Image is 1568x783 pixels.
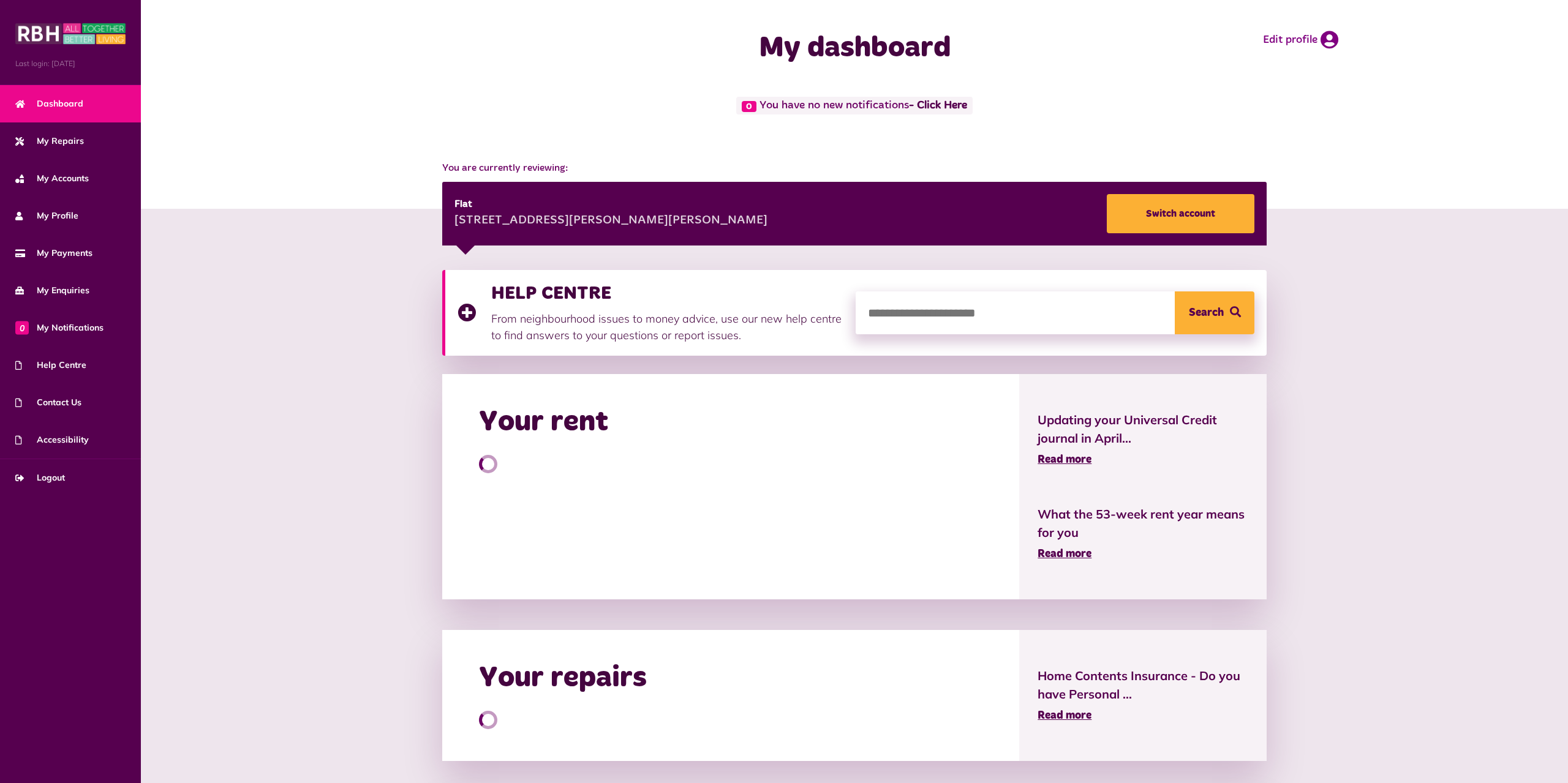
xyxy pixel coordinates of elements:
[742,101,756,112] span: 0
[1038,667,1248,724] a: Home Contents Insurance - Do you have Personal ... Read more
[1189,291,1224,334] span: Search
[1038,710,1091,721] span: Read more
[1038,505,1248,542] span: What the 53-week rent year means for you
[479,405,608,440] h2: Your rent
[15,58,126,69] span: Last login: [DATE]
[1038,411,1248,468] a: Updating your Universal Credit journal in April... Read more
[1175,291,1254,334] button: Search
[454,212,767,230] div: [STREET_ADDRESS][PERSON_NAME][PERSON_NAME]
[736,97,972,114] span: You have no new notifications
[15,247,92,260] span: My Payments
[1038,454,1091,465] span: Read more
[454,197,767,212] div: Flat
[1038,667,1248,703] span: Home Contents Insurance - Do you have Personal ...
[1038,505,1248,563] a: What the 53-week rent year means for you Read more
[15,135,84,148] span: My Repairs
[15,209,78,222] span: My Profile
[491,282,844,304] h3: HELP CENTRE
[442,161,1267,176] span: You are currently reviewing:
[15,21,126,46] img: MyRBH
[15,97,83,110] span: Dashboard
[1038,411,1248,448] span: Updating your Universal Credit journal in April...
[15,321,29,334] span: 0
[15,284,89,297] span: My Enquiries
[491,310,844,343] p: From neighbourhood issues to money advice, use our new help centre to find answers to your questi...
[909,100,967,111] a: - Click Here
[1038,549,1091,560] span: Read more
[15,172,89,185] span: My Accounts
[15,359,86,372] span: Help Centre
[609,31,1099,66] h1: My dashboard
[15,321,104,334] span: My Notifications
[15,471,65,484] span: Logout
[15,433,89,446] span: Accessibility
[1263,31,1338,49] a: Edit profile
[15,396,81,409] span: Contact Us
[479,661,647,696] h2: Your repairs
[1107,194,1254,233] a: Switch account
